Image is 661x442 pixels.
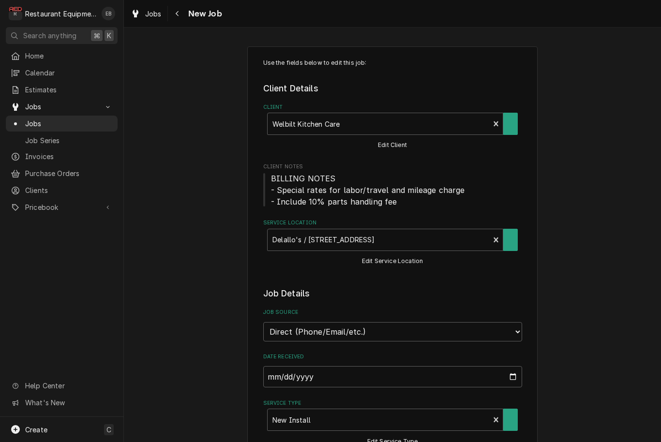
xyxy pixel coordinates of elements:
span: Client Notes [263,163,522,171]
legend: Job Details [263,287,522,300]
button: Create New Client [503,113,518,135]
label: Client [263,103,522,111]
span: Help Center [25,381,112,391]
span: Jobs [145,9,162,19]
label: Service Type [263,399,522,407]
div: Date Received [263,353,522,387]
a: Go to Help Center [6,378,118,394]
label: Service Location [263,219,522,227]
div: Client [263,103,522,151]
a: Estimates [6,82,118,98]
a: Job Series [6,133,118,148]
span: Clients [25,185,113,195]
a: Jobs [127,6,165,22]
div: Job Source [263,309,522,341]
span: Jobs [25,118,113,129]
div: Restaurant Equipment Diagnostics [25,9,96,19]
span: Search anything [23,30,76,41]
button: Edit Client [376,139,408,151]
button: Create New Location [503,229,518,251]
span: Estimates [25,85,113,95]
legend: Client Details [263,82,522,95]
p: Use the fields below to edit this job: [263,59,522,67]
span: Jobs [25,102,98,112]
span: C [106,425,111,435]
a: Calendar [6,65,118,81]
button: Navigate back [170,6,185,21]
span: Pricebook [25,202,98,212]
span: Purchase Orders [25,168,113,178]
div: EB [102,7,115,20]
button: Edit Service Location [361,255,425,267]
span: K [107,30,111,41]
a: Go to Jobs [6,99,118,115]
span: Calendar [25,68,113,78]
input: yyyy-mm-dd [263,366,522,387]
div: Client Notes [263,163,522,207]
span: BILLING NOTES - Special rates for labor/travel and mileage charge - Include 10% parts handling fee [271,174,465,206]
a: Invoices [6,148,118,164]
span: ⌘ [93,30,100,41]
div: Emily Bird's Avatar [102,7,115,20]
button: Search anything⌘K [6,27,118,44]
a: Home [6,48,118,64]
button: Create New Service [503,409,518,431]
span: Client Notes [263,173,522,207]
span: Home [25,51,113,61]
label: Date Received [263,353,522,361]
a: Clients [6,182,118,198]
a: Jobs [6,116,118,132]
span: What's New [25,398,112,408]
span: Job Series [25,135,113,146]
div: Restaurant Equipment Diagnostics's Avatar [9,7,22,20]
span: Invoices [25,151,113,162]
div: R [9,7,22,20]
span: Create [25,426,47,434]
a: Go to Pricebook [6,199,118,215]
a: Purchase Orders [6,165,118,181]
span: New Job [185,7,222,20]
a: Go to What's New [6,395,118,411]
label: Job Source [263,309,522,316]
div: Service Location [263,219,522,267]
